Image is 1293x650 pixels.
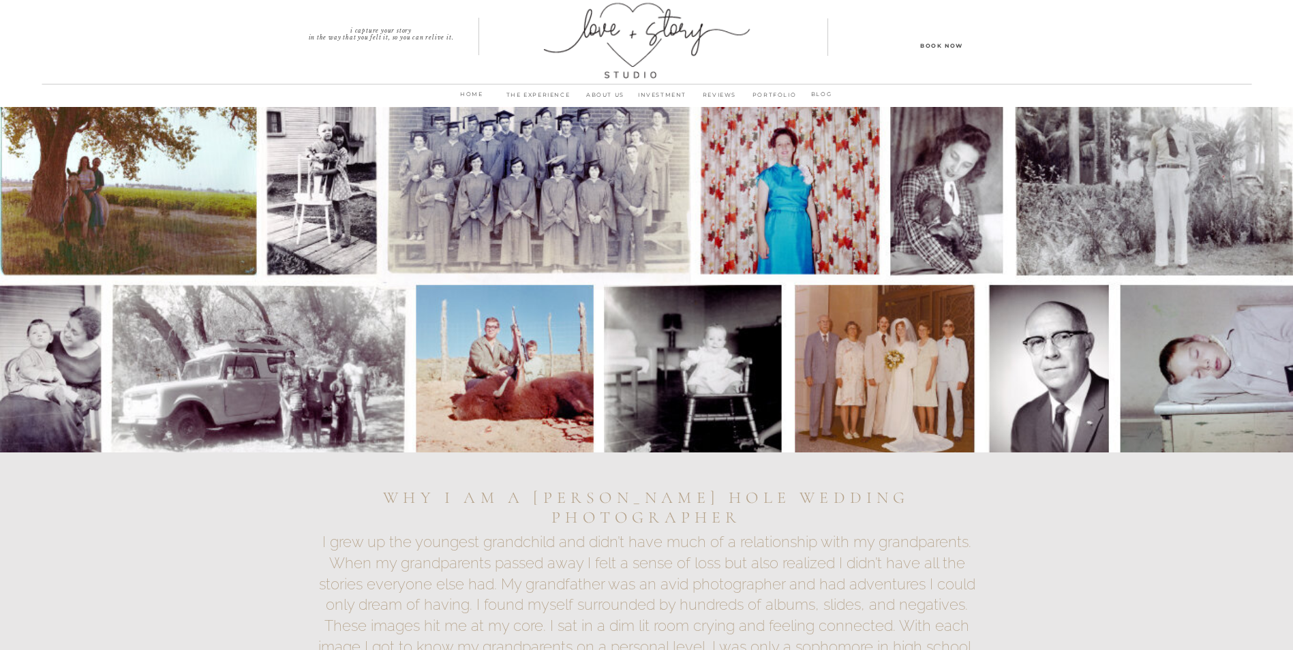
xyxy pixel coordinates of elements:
p: I grew up the youngest grandchild and didn’t have much of a relationship with my grandparents. Wh... [316,531,978,551]
a: REVIEWS [691,89,748,108]
a: THE EXPERIENCE [500,89,577,108]
p: I capture your story in the way that you felt it, so you can relive it. [284,27,479,37]
a: home [454,89,490,108]
a: INVESTMENT [634,89,691,108]
a: Book Now [881,40,1003,50]
a: I capture your storyin the way that you felt it, so you can relive it. [284,27,479,37]
a: PORTFOLIO [748,89,801,108]
a: BLOG [804,89,840,102]
a: ABOUT us [577,89,634,108]
h1: Why I am a [PERSON_NAME] Hole Wedding Photographer [320,489,974,523]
